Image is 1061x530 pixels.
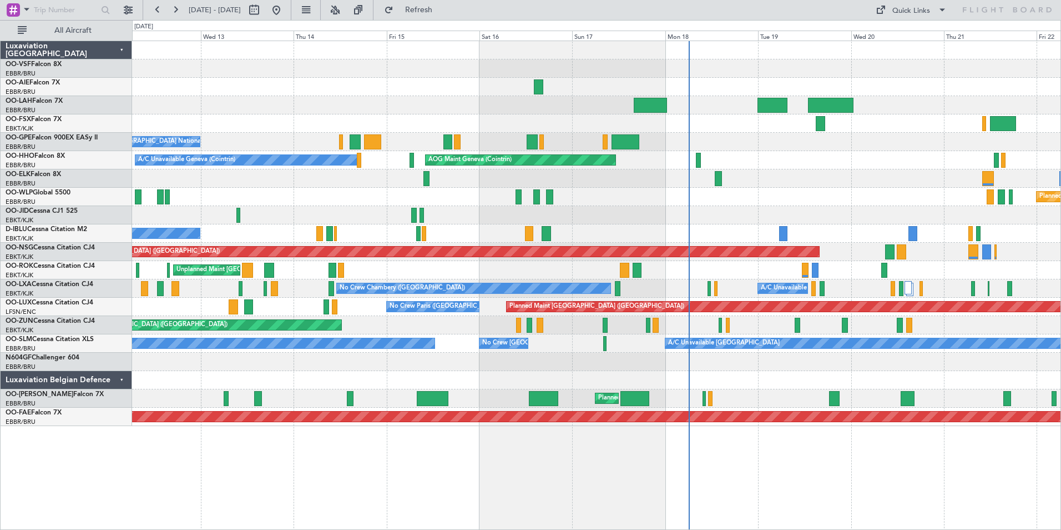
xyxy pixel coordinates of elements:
a: EBKT/KJK [6,253,33,261]
a: D-IBLUCessna Citation M2 [6,226,87,233]
button: Refresh [379,1,446,19]
div: [DATE] [134,22,153,32]
div: Mon 18 [665,31,758,41]
a: EBBR/BRU [6,179,36,188]
a: OO-VSFFalcon 8X [6,61,62,68]
a: EBBR/BRU [6,161,36,169]
a: EBKT/KJK [6,216,33,224]
a: OO-ROKCessna Citation CJ4 [6,263,95,269]
div: Planned Maint [GEOGRAPHIC_DATA] ([GEOGRAPHIC_DATA] National) [598,390,799,407]
span: OO-FSX [6,116,31,123]
span: All Aircraft [29,27,117,34]
a: OO-GPEFalcon 900EX EASy II [6,134,98,141]
a: EBBR/BRU [6,88,36,96]
a: EBKT/KJK [6,289,33,298]
a: OO-LUXCessna Citation CJ4 [6,299,93,306]
a: OO-JIDCessna CJ1 525 [6,208,78,214]
button: All Aircraft [12,22,120,39]
div: No Crew Paris ([GEOGRAPHIC_DATA]) [390,298,499,315]
span: OO-ROK [6,263,33,269]
div: A/C Unavailable [GEOGRAPHIC_DATA] [668,335,780,352]
a: N604GFChallenger 604 [6,354,79,361]
span: OO-GPE [6,134,32,141]
span: OO-LXA [6,281,32,288]
span: OO-AIE [6,79,29,86]
a: OO-WLPGlobal 5500 [6,189,70,196]
span: OO-VSF [6,61,31,68]
div: A/C Unavailable Geneva (Cointrin) [138,152,235,168]
a: OO-ZUNCessna Citation CJ4 [6,318,95,324]
a: OO-AIEFalcon 7X [6,79,60,86]
span: OO-HHO [6,153,34,159]
div: Sat 16 [479,31,572,41]
a: EBKT/KJK [6,271,33,279]
div: Wed 20 [851,31,944,41]
div: Tue 19 [758,31,851,41]
a: EBKT/KJK [6,326,33,334]
span: OO-[PERSON_NAME] [6,391,73,398]
div: Tue 12 [108,31,201,41]
span: OO-JID [6,208,29,214]
div: A/C Unavailable [GEOGRAPHIC_DATA] ([GEOGRAPHIC_DATA] National) [761,280,967,297]
span: [DATE] - [DATE] [189,5,241,15]
div: Thu 21 [944,31,1037,41]
span: OO-FAE [6,409,31,416]
a: EBBR/BRU [6,344,36,353]
a: EBBR/BRU [6,399,36,408]
input: Trip Number [34,2,98,18]
a: OO-FAEFalcon 7X [6,409,62,416]
span: OO-ZUN [6,318,33,324]
a: OO-FSXFalcon 7X [6,116,62,123]
a: EBBR/BRU [6,69,36,78]
div: Planned Maint [GEOGRAPHIC_DATA] ([GEOGRAPHIC_DATA]) [45,243,220,260]
a: OO-LXACessna Citation CJ4 [6,281,93,288]
span: OO-SLM [6,336,32,343]
div: No Crew [GEOGRAPHIC_DATA] ([GEOGRAPHIC_DATA] National) [482,335,668,352]
a: LFSN/ENC [6,308,36,316]
a: OO-NSGCessna Citation CJ4 [6,244,95,251]
a: OO-ELKFalcon 8X [6,171,61,178]
div: Sun 17 [572,31,665,41]
div: Quick Links [892,6,930,17]
span: D-IBLU [6,226,27,233]
span: OO-ELK [6,171,31,178]
div: Fri 15 [387,31,479,41]
div: Planned Maint [GEOGRAPHIC_DATA] ([GEOGRAPHIC_DATA]) [509,298,684,315]
div: Unplanned Maint [GEOGRAPHIC_DATA]-[GEOGRAPHIC_DATA] [176,262,356,278]
a: EBBR/BRU [6,143,36,151]
button: Quick Links [870,1,952,19]
a: EBKT/KJK [6,124,33,133]
a: EBBR/BRU [6,418,36,426]
div: Thu 14 [294,31,386,41]
a: OO-[PERSON_NAME]Falcon 7X [6,391,104,398]
span: OO-NSG [6,244,33,251]
div: AOG Maint Geneva (Cointrin) [428,152,512,168]
div: Wed 13 [201,31,294,41]
span: OO-LAH [6,98,32,104]
span: N604GF [6,354,32,361]
a: EBBR/BRU [6,363,36,371]
span: OO-WLP [6,189,33,196]
a: OO-LAHFalcon 7X [6,98,63,104]
a: OO-HHOFalcon 8X [6,153,65,159]
a: OO-SLMCessna Citation XLS [6,336,94,343]
a: EBKT/KJK [6,234,33,243]
span: OO-LUX [6,299,32,306]
div: Unplanned Maint [GEOGRAPHIC_DATA] ([GEOGRAPHIC_DATA]) [45,317,228,333]
a: EBBR/BRU [6,198,36,206]
a: EBBR/BRU [6,106,36,114]
div: No Crew Chambery ([GEOGRAPHIC_DATA]) [340,280,465,297]
span: Refresh [396,6,442,14]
